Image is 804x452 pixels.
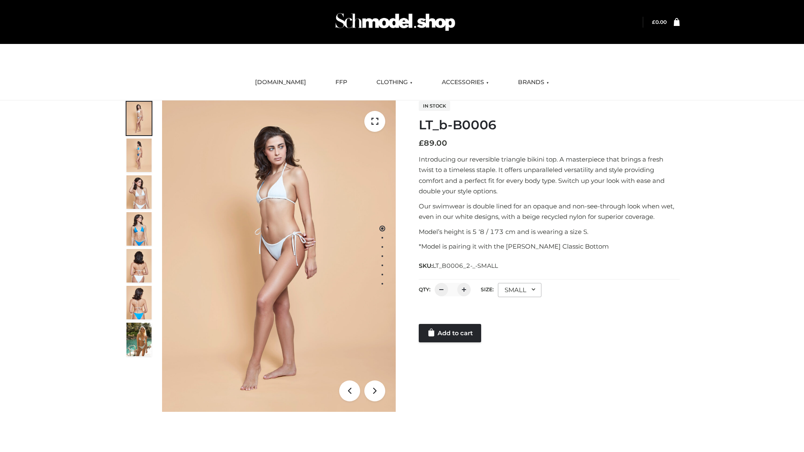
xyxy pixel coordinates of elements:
[126,286,152,319] img: ArielClassicBikiniTop_CloudNine_AzureSky_OW114ECO_8-scaled.jpg
[126,102,152,135] img: ArielClassicBikiniTop_CloudNine_AzureSky_OW114ECO_1-scaled.jpg
[332,5,458,39] img: Schmodel Admin 964
[419,201,680,222] p: Our swimwear is double lined for an opaque and non-see-through look when wet, even in our white d...
[498,283,541,297] div: SMALL
[419,118,680,133] h1: LT_b-B0006
[652,19,655,25] span: £
[126,249,152,282] img: ArielClassicBikiniTop_CloudNine_AzureSky_OW114ECO_7-scaled.jpg
[419,241,680,252] p: *Model is pairing it with the [PERSON_NAME] Classic Bottom
[419,154,680,197] p: Introducing our reversible triangle bikini top. A masterpiece that brings a fresh twist to a time...
[162,100,396,412] img: ArielClassicBikiniTop_CloudNine_AzureSky_OW114ECO_1
[370,73,419,92] a: CLOTHING
[126,323,152,356] img: Arieltop_CloudNine_AzureSky2.jpg
[512,73,555,92] a: BRANDS
[652,19,667,25] a: £0.00
[126,175,152,209] img: ArielClassicBikiniTop_CloudNine_AzureSky_OW114ECO_3-scaled.jpg
[419,139,424,148] span: £
[481,286,494,293] label: Size:
[652,19,667,25] bdi: 0.00
[435,73,495,92] a: ACCESSORIES
[419,139,447,148] bdi: 89.00
[249,73,312,92] a: [DOMAIN_NAME]
[419,101,450,111] span: In stock
[419,226,680,237] p: Model’s height is 5 ‘8 / 173 cm and is wearing a size S.
[126,212,152,246] img: ArielClassicBikiniTop_CloudNine_AzureSky_OW114ECO_4-scaled.jpg
[419,261,499,271] span: SKU:
[126,139,152,172] img: ArielClassicBikiniTop_CloudNine_AzureSky_OW114ECO_2-scaled.jpg
[419,286,430,293] label: QTY:
[329,73,353,92] a: FFP
[419,324,481,342] a: Add to cart
[433,262,498,270] span: LT_B0006_2-_-SMALL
